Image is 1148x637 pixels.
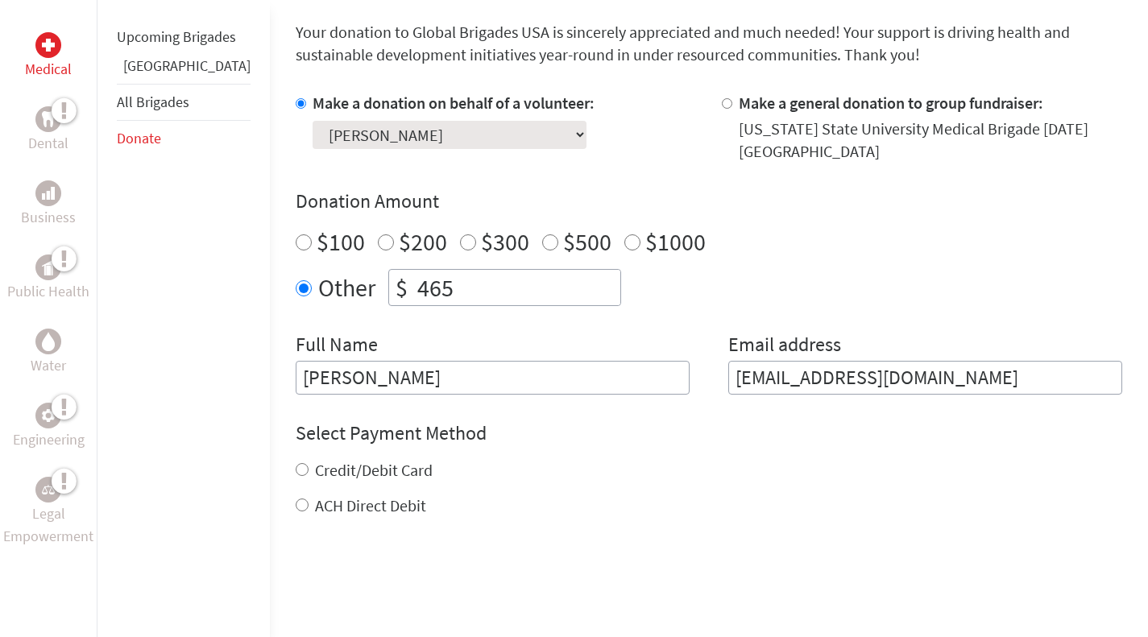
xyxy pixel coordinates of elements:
a: [GEOGRAPHIC_DATA] [123,56,251,75]
a: Public HealthPublic Health [7,254,89,303]
p: Legal Empowerment [3,503,93,548]
img: Public Health [42,259,55,275]
label: Make a general donation to group fundraiser: [739,93,1043,113]
div: Dental [35,106,61,132]
img: Engineering [42,409,55,422]
a: MedicalMedical [25,32,72,81]
label: $300 [481,226,529,257]
label: Email address [728,332,841,361]
a: Legal EmpowermentLegal Empowerment [3,477,93,548]
label: Credit/Debit Card [315,460,433,480]
label: ACH Direct Debit [315,495,426,515]
iframe: reCAPTCHA [296,549,541,612]
div: Legal Empowerment [35,477,61,503]
div: Medical [35,32,61,58]
div: Public Health [35,254,61,280]
img: Medical [42,39,55,52]
div: Engineering [35,403,61,428]
label: Full Name [296,332,378,361]
label: $500 [563,226,611,257]
div: [US_STATE] State University Medical Brigade [DATE] [GEOGRAPHIC_DATA] [739,118,1122,163]
a: All Brigades [117,93,189,111]
p: Your donation to Global Brigades USA is sincerely appreciated and much needed! Your support is dr... [296,21,1122,66]
label: $200 [399,226,447,257]
a: BusinessBusiness [21,180,76,229]
label: $1000 [645,226,706,257]
h4: Donation Amount [296,188,1122,214]
label: $100 [317,226,365,257]
a: WaterWater [31,329,66,377]
li: Upcoming Brigades [117,19,251,55]
input: Enter Full Name [296,361,690,395]
a: Upcoming Brigades [117,27,236,46]
p: Water [31,354,66,377]
img: Legal Empowerment [42,485,55,494]
div: $ [389,270,414,305]
div: Business [35,180,61,206]
p: Medical [25,58,72,81]
a: EngineeringEngineering [13,403,85,451]
p: Public Health [7,280,89,303]
p: Business [21,206,76,229]
img: Dental [42,111,55,126]
div: Water [35,329,61,354]
p: Dental [28,132,68,155]
p: Engineering [13,428,85,451]
input: Your Email [728,361,1122,395]
li: Panama [117,55,251,84]
li: All Brigades [117,84,251,121]
label: Other [318,269,375,306]
a: Donate [117,129,161,147]
h4: Select Payment Method [296,420,1122,446]
label: Make a donation on behalf of a volunteer: [313,93,595,113]
img: Water [42,332,55,350]
input: Enter Amount [414,270,620,305]
a: DentalDental [28,106,68,155]
img: Business [42,187,55,200]
li: Donate [117,121,251,156]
